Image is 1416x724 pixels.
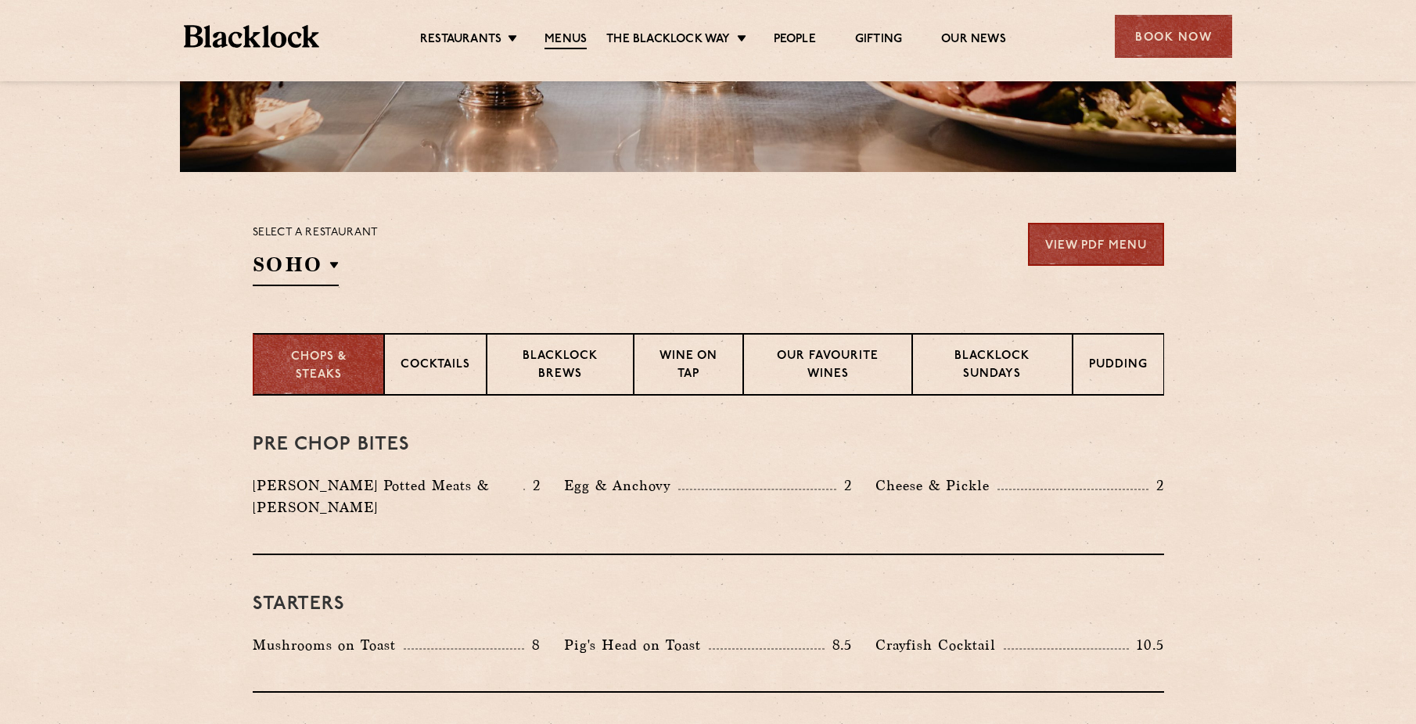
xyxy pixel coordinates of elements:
h3: Starters [253,594,1164,615]
p: Select a restaurant [253,223,379,243]
p: Wine on Tap [650,348,727,385]
p: Pig's Head on Toast [564,634,709,656]
p: 2 [525,475,541,496]
a: Menus [544,32,587,49]
a: Gifting [855,32,902,48]
p: Our favourite wines [760,348,896,385]
p: Mushrooms on Toast [253,634,404,656]
p: 2 [836,475,852,496]
p: Chops & Steaks [270,349,368,384]
p: Crayfish Cocktail [875,634,1004,656]
p: 10.5 [1129,635,1163,655]
a: Our News [941,32,1006,48]
img: BL_Textured_Logo-footer-cropped.svg [184,25,319,48]
p: Blacklock Brews [503,348,617,385]
div: Book Now [1115,15,1232,58]
a: View PDF Menu [1028,223,1164,266]
a: People [774,32,816,48]
a: Restaurants [420,32,501,48]
p: Blacklock Sundays [929,348,1056,385]
h2: SOHO [253,251,339,286]
h3: Pre Chop Bites [253,435,1164,455]
p: 8.5 [825,635,853,655]
p: [PERSON_NAME] Potted Meats & [PERSON_NAME] [253,475,523,518]
a: The Blacklock Way [606,32,730,48]
p: 8 [524,635,541,655]
p: Pudding [1089,357,1148,376]
p: Cheese & Pickle [875,475,997,496]
p: Egg & Anchovy [564,475,678,496]
p: 2 [1148,475,1164,496]
p: Cocktails [401,357,470,376]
